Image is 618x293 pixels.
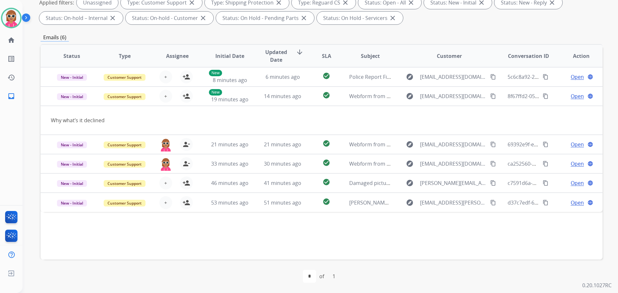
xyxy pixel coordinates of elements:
[389,14,397,22] mat-icon: close
[211,199,248,206] span: 53 minutes ago
[159,138,172,151] img: agent-avatar
[490,161,496,167] mat-icon: content_copy
[349,73,485,80] span: Police Report Filed – Order #34253386 / Claim Follow-Up
[104,200,145,206] span: Customer Support
[349,160,495,167] span: Webform from [EMAIL_ADDRESS][DOMAIN_NAME] on [DATE]
[300,14,308,22] mat-icon: close
[296,48,304,56] mat-icon: arrow_downward
[406,73,414,81] mat-icon: explore
[420,199,486,206] span: [EMAIL_ADDRESS][PERSON_NAME][DOMAIN_NAME]
[159,157,172,171] img: agent-avatar
[2,9,20,27] img: avatar
[587,161,593,167] mat-icon: language
[159,90,172,103] button: +
[166,52,189,60] span: Assignee
[183,73,190,81] mat-icon: person_add
[183,179,190,187] mat-icon: person_add
[508,179,605,187] span: c7591d6a-387c-4313-b001-f37a04afad8b
[571,92,584,100] span: Open
[406,199,414,206] mat-icon: explore
[57,93,87,100] span: New - Initial
[508,52,549,60] span: Conversation ID
[264,160,301,167] span: 30 minutes ago
[104,180,145,187] span: Customer Support
[349,141,495,148] span: Webform from [EMAIL_ADDRESS][DOMAIN_NAME] on [DATE]
[571,179,584,187] span: Open
[349,93,495,100] span: Webform from [EMAIL_ADDRESS][DOMAIN_NAME] on [DATE]
[319,272,324,280] div: of
[508,93,602,100] span: 8f67ffd2-058d-4b9f-b783-f741159e00ee
[264,141,301,148] span: 21 minutes ago
[264,179,301,187] span: 41 minutes ago
[317,12,403,24] div: Status: On Hold - Servicers
[164,73,167,81] span: +
[587,93,593,99] mat-icon: language
[57,74,87,81] span: New - Initial
[7,74,15,81] mat-icon: history
[543,200,548,206] mat-icon: content_copy
[63,52,80,60] span: Status
[164,199,167,206] span: +
[41,33,69,41] p: Emails (6)
[508,199,605,206] span: d37c7edf-634c-44dc-b678-039580793bf8
[571,73,584,81] span: Open
[51,116,487,124] div: Why what’s it declined
[57,142,87,148] span: New - Initial
[406,160,414,168] mat-icon: explore
[262,48,291,64] span: Updated Date
[199,14,207,22] mat-icon: close
[104,93,145,100] span: Customer Support
[508,160,606,167] span: ca252560-bd56-4272-b21f-00c3b6cae3bc
[266,73,300,80] span: 6 minutes ago
[571,141,584,148] span: Open
[550,45,603,67] th: Action
[490,142,496,147] mat-icon: content_copy
[159,196,172,209] button: +
[7,92,15,100] mat-icon: inbox
[582,281,612,289] p: 0.20.1027RC
[406,92,414,100] mat-icon: explore
[323,198,330,206] mat-icon: check_circle
[209,70,222,76] p: New
[490,180,496,186] mat-icon: content_copy
[437,52,462,60] span: Customer
[349,199,504,206] span: [PERSON_NAME] 0765282880 [EMAIL_ADDRESS][DOMAIN_NAME]
[571,160,584,168] span: Open
[104,161,145,168] span: Customer Support
[323,159,330,167] mat-icon: check_circle
[159,177,172,189] button: +
[7,55,15,63] mat-icon: list_alt
[543,161,548,167] mat-icon: content_copy
[361,52,380,60] span: Subject
[508,141,604,148] span: 69392e9f-e861-4bc6-a36c-feb99304d1fb
[211,141,248,148] span: 21 minutes ago
[543,74,548,80] mat-icon: content_copy
[159,70,172,83] button: +
[109,14,117,22] mat-icon: close
[322,52,331,60] span: SLA
[420,160,486,168] span: [EMAIL_ADDRESS][DOMAIN_NAME]
[587,180,593,186] mat-icon: language
[543,142,548,147] mat-icon: content_copy
[57,161,87,168] span: New - Initial
[587,74,593,80] mat-icon: language
[211,160,248,167] span: 33 minutes ago
[57,200,87,206] span: New - Initial
[587,142,593,147] mat-icon: language
[213,77,247,84] span: 8 minutes ago
[543,93,548,99] mat-icon: content_copy
[406,179,414,187] mat-icon: explore
[323,91,330,99] mat-icon: check_circle
[211,179,248,187] span: 46 minutes ago
[420,73,486,81] span: [EMAIL_ADDRESS][DOMAIN_NAME]
[543,180,548,186] mat-icon: content_copy
[216,12,314,24] div: Status: On Hold - Pending Parts
[587,200,593,206] mat-icon: language
[406,141,414,148] mat-icon: explore
[571,199,584,206] span: Open
[164,179,167,187] span: +
[104,74,145,81] span: Customer Support
[490,74,496,80] mat-icon: content_copy
[323,72,330,80] mat-icon: check_circle
[183,160,190,168] mat-icon: person_remove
